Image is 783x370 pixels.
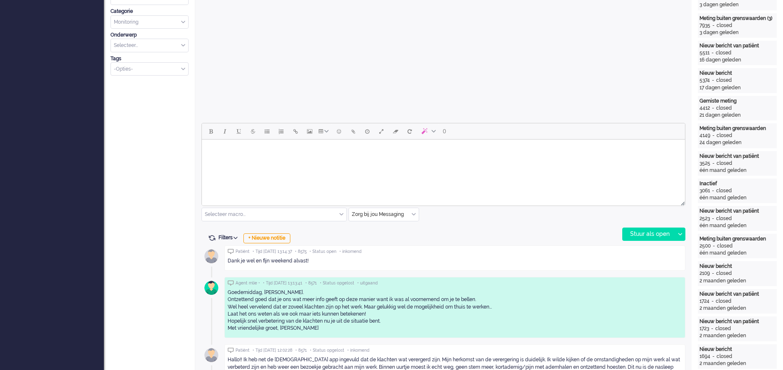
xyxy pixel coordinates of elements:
[700,132,710,139] div: 4149
[700,112,775,119] div: 21 dagen geleden
[716,270,732,277] div: closed
[332,124,346,138] button: Emoticons
[388,124,403,138] button: Clear formatting
[700,1,775,8] div: 3 dagen geleden
[700,70,775,77] div: Nieuw bericht
[700,325,709,332] div: 1723
[403,124,417,138] button: Reset content
[716,105,732,112] div: closed
[295,348,307,353] span: • 8571
[700,332,775,339] div: 2 maanden geleden
[700,346,775,353] div: Nieuw bericht
[710,132,717,139] div: -
[236,249,250,255] span: Patiënt
[700,84,775,91] div: 17 dagen geleden
[700,15,775,22] div: Meting buiten grenswaarden (3)
[623,228,675,240] div: Stuur als open
[710,22,717,29] div: -
[700,222,775,229] div: één maand geleden
[700,153,775,160] div: Nieuw bericht van patiënt
[700,194,775,201] div: één maand geleden
[700,180,775,187] div: Inactief
[253,249,292,255] span: • Tijd [DATE] 13:14:37
[709,298,716,305] div: -
[700,318,775,325] div: Nieuw bericht van patiënt
[709,49,716,56] div: -
[201,277,222,298] img: avatar
[110,32,189,39] div: Onderwerp
[715,325,731,332] div: closed
[357,280,378,286] span: • uitgaand
[700,167,775,174] div: één maand geleden
[716,77,732,84] div: closed
[710,160,717,167] div: -
[716,298,731,305] div: closed
[204,124,218,138] button: Bold
[317,124,332,138] button: Table
[339,249,361,255] span: • inkomend
[716,49,731,56] div: closed
[700,215,710,222] div: 2523
[243,233,290,243] div: + Nieuwe notitie
[678,198,685,206] div: Resize
[710,105,716,112] div: -
[302,124,317,138] button: Insert/edit image
[700,105,710,112] div: 4412
[700,243,711,250] div: 2500
[700,187,710,194] div: 3061
[439,124,450,138] button: 0
[110,55,189,62] div: Tags
[700,250,775,257] div: één maand geleden
[201,345,222,365] img: avatar
[246,124,260,138] button: Strikethrough
[346,124,360,138] button: Add attachment
[228,280,234,286] img: ic_chat_grey.svg
[236,348,250,353] span: Patiënt
[228,249,234,254] img: ic_chat_grey.svg
[295,249,307,255] span: • 8575
[320,280,354,286] span: • Status opgelost
[202,140,685,198] iframe: Rich Text Area
[374,124,388,138] button: Fullscreen
[700,235,775,243] div: Meting buiten grenswaarden
[201,246,222,267] img: avatar
[700,298,709,305] div: 1724
[309,249,336,255] span: • Status open
[700,125,775,132] div: Meting buiten grenswaarden
[347,348,369,353] span: • inkomend
[710,77,716,84] div: -
[700,98,775,105] div: Gemiste meting
[710,270,716,277] div: -
[700,160,710,167] div: 3525
[700,270,710,277] div: 2109
[711,243,717,250] div: -
[700,49,709,56] div: 5511
[710,215,716,222] div: -
[700,277,775,284] div: 2 maanden geleden
[110,8,189,15] div: Categorie
[700,291,775,298] div: Nieuw bericht van patiënt
[709,325,715,332] div: -
[417,124,439,138] button: AI
[305,280,317,286] span: • 8571
[717,160,732,167] div: closed
[700,22,710,29] div: 7935
[228,257,682,265] div: Dank je wel en fijn weekend alvast!
[700,29,775,36] div: 3 dagen geleden
[218,235,241,240] span: Filters
[700,360,775,367] div: 2 maanden geleden
[700,263,775,270] div: Nieuw bericht
[228,348,234,353] img: ic_chat_grey.svg
[700,139,775,146] div: 24 dagen geleden
[717,243,733,250] div: closed
[110,62,189,76] div: Select Tags
[710,353,717,360] div: -
[717,132,732,139] div: closed
[716,187,732,194] div: closed
[260,124,274,138] button: Bullet list
[700,208,775,215] div: Nieuw bericht van patiënt
[700,77,710,84] div: 5374
[710,187,716,194] div: -
[274,124,288,138] button: Numbered list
